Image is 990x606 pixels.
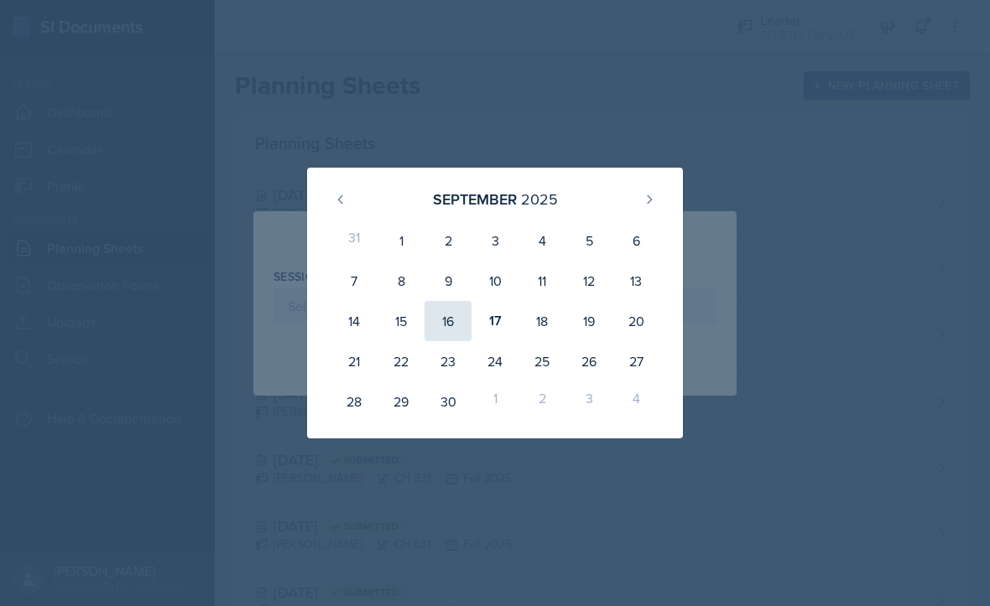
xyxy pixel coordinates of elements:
div: 4 [518,220,565,261]
div: 12 [565,261,612,301]
div: 11 [518,261,565,301]
div: 31 [331,220,378,261]
div: 3 [565,381,612,422]
div: 7 [331,261,378,301]
div: 20 [612,301,659,341]
div: 2025 [521,188,558,210]
div: 26 [565,341,612,381]
div: 29 [378,381,425,422]
div: 1 [378,220,425,261]
div: 14 [331,301,378,341]
div: 3 [472,220,518,261]
div: 15 [378,301,425,341]
div: 27 [612,341,659,381]
div: 23 [425,341,472,381]
div: 25 [518,341,565,381]
div: 13 [612,261,659,301]
div: 17 [472,301,518,341]
div: 2 [518,381,565,422]
div: 21 [331,341,378,381]
div: 18 [518,301,565,341]
div: 19 [565,301,612,341]
div: 9 [425,261,472,301]
div: 8 [378,261,425,301]
div: 5 [565,220,612,261]
div: 10 [472,261,518,301]
div: 30 [425,381,472,422]
div: 4 [612,381,659,422]
div: 28 [331,381,378,422]
div: 16 [425,301,472,341]
div: 6 [612,220,659,261]
div: 22 [378,341,425,381]
div: 1 [472,381,518,422]
div: September [433,188,517,210]
div: 24 [472,341,518,381]
div: 2 [425,220,472,261]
